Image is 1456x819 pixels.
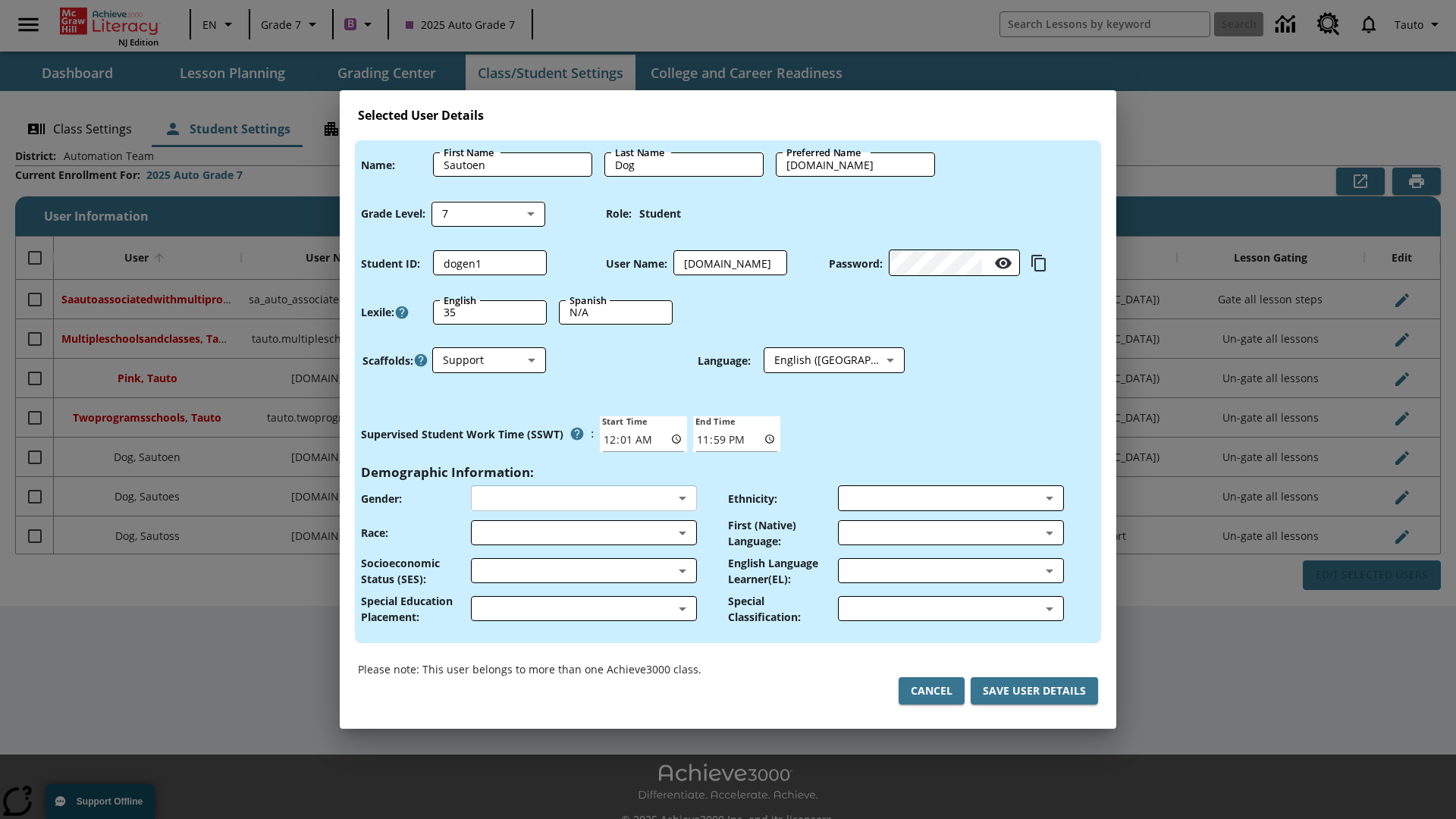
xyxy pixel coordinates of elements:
label: Spanish [570,293,607,307]
label: Last Name [615,146,664,159]
div: Support [432,348,546,373]
button: Reveal Password [988,248,1018,278]
p: Special Classification : [728,593,838,625]
button: Cancel [899,677,965,705]
div: Scaffolds [432,348,546,373]
p: Race : [361,525,388,541]
div: Language [764,348,905,373]
label: Start Time [600,415,648,427]
button: Copy text to clipboard [1026,250,1052,276]
p: Name : [361,157,395,173]
label: First Name [444,146,494,159]
p: Please note: This user belongs to more than one Achieve3000 class. [358,661,701,677]
p: Lexile : [361,304,394,320]
div: User Name [673,251,787,275]
a: Click here to know more about Lexiles, Will open in new tab [394,305,409,320]
p: Language : [698,353,751,369]
p: Student [639,206,681,221]
h3: Selected User Details [358,108,1098,123]
p: Scaffolds : [362,353,413,369]
div: Password [889,251,1020,276]
p: Gender : [361,491,402,507]
h4: Demographic Information : [361,464,534,480]
p: Role : [606,206,632,221]
button: Click here to know more about Scaffolds [413,353,428,369]
div: Grade Level [431,201,545,226]
label: English [444,293,477,307]
label: End Time [693,415,736,427]
p: Grade Level : [361,206,425,221]
p: English Language Learner(EL) : [728,555,838,587]
div: English ([GEOGRAPHIC_DATA]) [764,348,905,373]
label: Preferred Name [786,146,861,159]
p: Password : [829,256,883,271]
div: : [361,420,594,447]
p: Supervised Student Work Time (SSWT) [361,426,563,442]
div: 7 [431,201,545,226]
p: First (Native) Language : [728,517,838,549]
p: Ethnicity : [728,491,777,507]
div: Student ID [433,251,547,275]
p: Special Education Placement : [361,593,471,625]
p: Student ID : [361,256,420,271]
p: User Name : [606,256,667,271]
p: Socioeconomic Status (SES) : [361,555,471,587]
button: Supervised Student Work Time is the timeframe when students can take LevelSet and when lessons ar... [563,420,591,447]
button: Save User Details [971,677,1098,705]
